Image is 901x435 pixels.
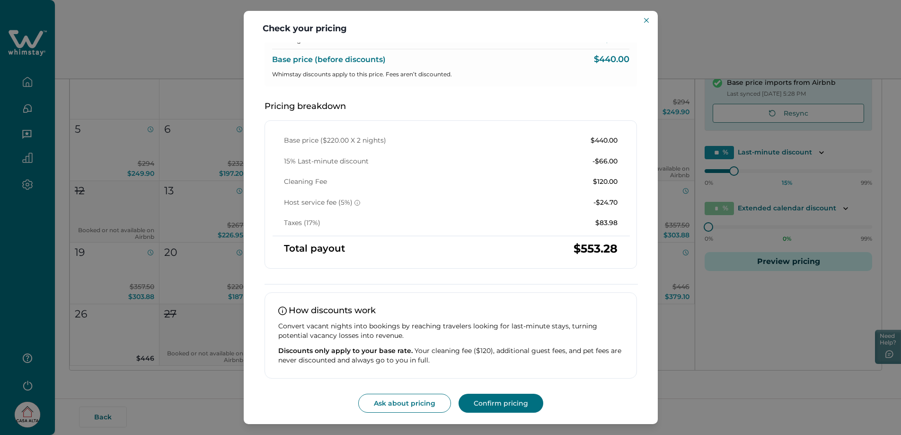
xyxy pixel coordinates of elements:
header: Check your pricing [244,11,658,43]
p: Pricing breakdown [265,102,637,111]
p: Total payout [284,244,345,254]
p: Base price (before discounts) [272,55,386,64]
p: $83.98 [595,218,618,228]
p: $120.00 [593,177,618,187]
p: Taxes (17%) [284,218,320,228]
button: Ask about pricing [358,394,451,413]
p: $553.28 [574,244,618,254]
button: Close [641,15,652,26]
span: Discounts only apply to your base rate. [278,346,413,355]
p: Convert vacant nights into bookings by reaching travelers looking for last-minute stays, turning ... [278,321,623,340]
p: Host service fee (5%) [284,198,360,208]
p: Base price ($220.00 X 2 nights) [284,136,386,145]
p: How discounts work [278,306,623,316]
p: 15% Last-minute discount [284,157,369,166]
p: -$24.70 [593,198,618,208]
button: Confirm pricing [459,394,543,413]
p: $440.00 [594,55,629,64]
p: Whimstay discounts apply to this price. Fees aren’t discounted. [272,70,629,79]
p: Cleaning Fee [284,177,327,187]
p: -$66.00 [592,157,618,166]
p: Your cleaning fee ($120), additional guest fees, and pet fees are never discounted and always go ... [278,346,623,365]
p: $440.00 [591,136,618,145]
